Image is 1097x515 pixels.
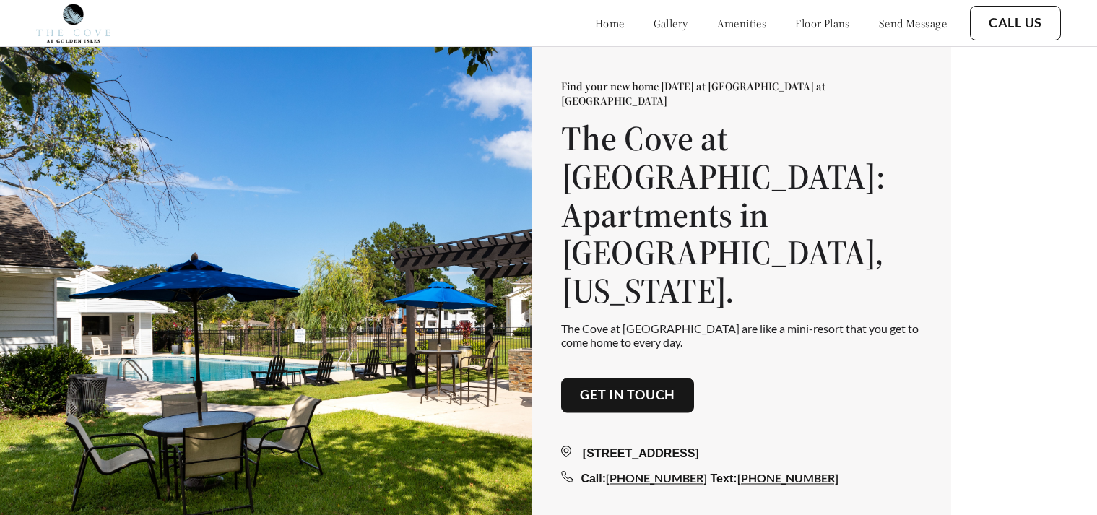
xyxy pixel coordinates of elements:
[581,472,606,485] span: Call:
[36,4,110,43] img: Company logo
[795,16,850,30] a: floor plans
[561,119,922,310] h1: The Cove at [GEOGRAPHIC_DATA]: Apartments in [GEOGRAPHIC_DATA], [US_STATE].
[561,79,922,108] p: Find your new home [DATE] at [GEOGRAPHIC_DATA] at [GEOGRAPHIC_DATA]
[561,321,922,349] p: The Cove at [GEOGRAPHIC_DATA] are like a mini-resort that you get to come home to every day.
[580,388,675,404] a: Get in touch
[561,378,694,413] button: Get in touch
[606,471,707,485] a: [PHONE_NUMBER]
[561,445,922,462] div: [STREET_ADDRESS]
[717,16,767,30] a: amenities
[654,16,688,30] a: gallery
[879,16,947,30] a: send message
[989,15,1042,31] a: Call Us
[595,16,625,30] a: home
[711,472,737,485] span: Text:
[970,6,1061,40] button: Call Us
[737,471,838,485] a: [PHONE_NUMBER]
